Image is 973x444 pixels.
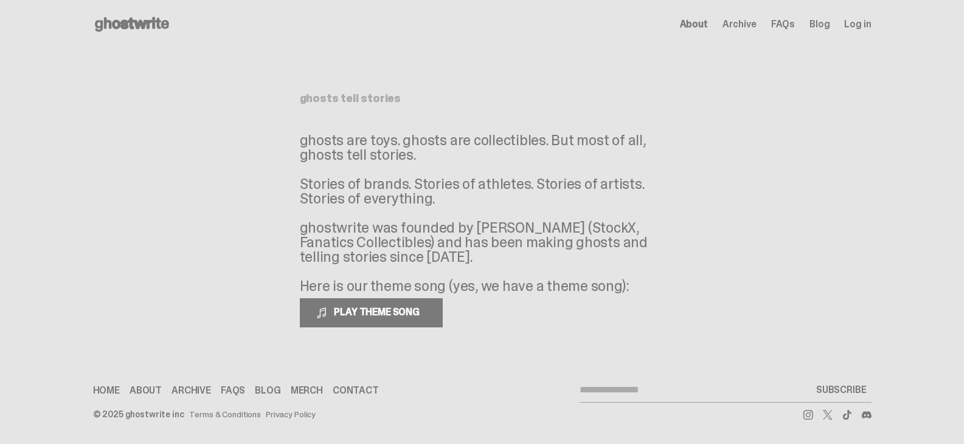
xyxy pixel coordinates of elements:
h1: ghosts tell stories [300,93,665,104]
a: About [130,386,162,395]
a: Home [93,386,120,395]
a: Contact [333,386,379,395]
button: SUBSCRIBE [811,378,871,402]
a: FAQs [771,19,795,29]
a: Archive [722,19,757,29]
a: About [680,19,708,29]
span: PLAY THEME SONG [329,306,427,318]
button: PLAY THEME SONG [300,298,443,327]
a: Merch [291,386,323,395]
a: Log in [844,19,871,29]
a: Blog [809,19,829,29]
a: FAQs [221,386,245,395]
a: Privacy Policy [266,410,316,418]
p: ghosts are toys. ghosts are collectibles. But most of all, ghosts tell stories. Stories of brands... [300,133,665,293]
a: Archive [171,386,211,395]
div: © 2025 ghostwrite inc [93,410,184,418]
a: Terms & Conditions [189,410,261,418]
a: Blog [255,386,280,395]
